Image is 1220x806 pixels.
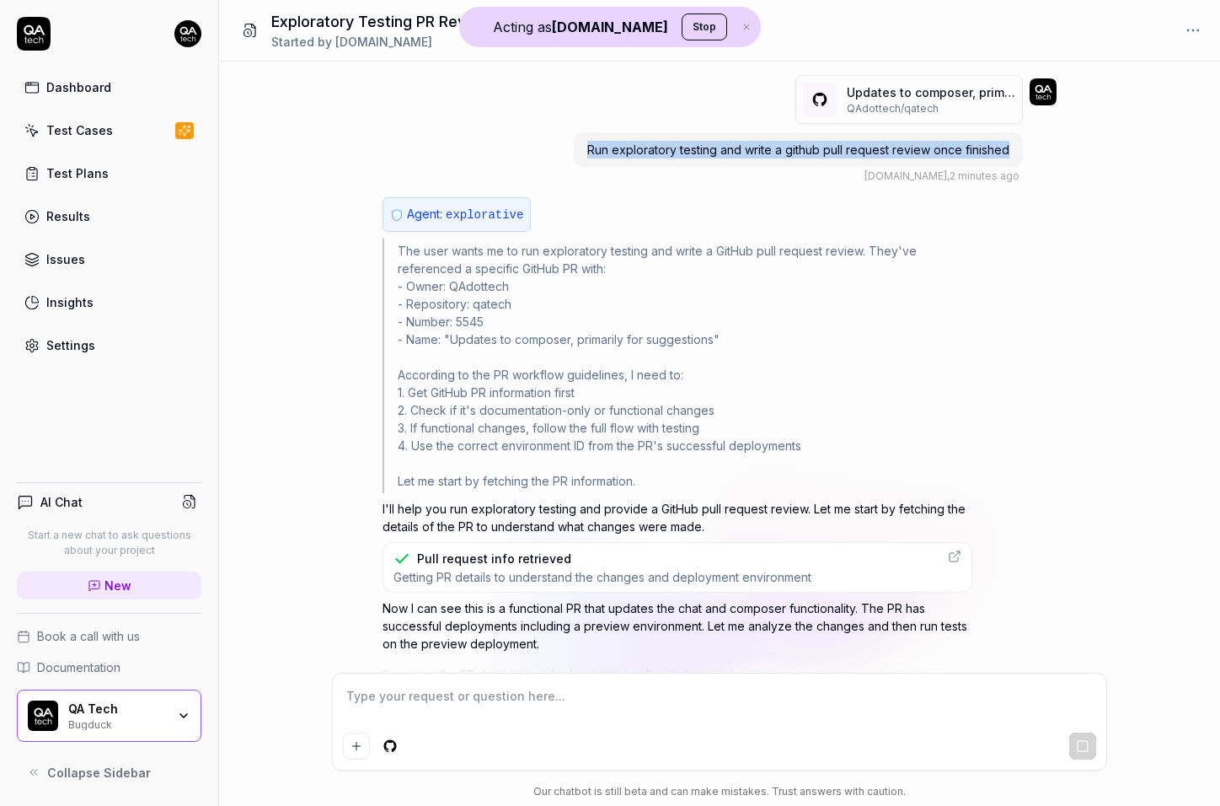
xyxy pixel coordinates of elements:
div: Test Cases [46,121,113,139]
button: QA Tech LogoQA TechBugduck [17,690,201,742]
span: Run exploratory testing and write a github pull request review once finished [587,142,1009,157]
p: QAdottech / qatech [847,101,1015,116]
a: New [17,572,201,599]
p: Updates to composer, primarily for suggestions (# 5545 ) [847,83,1015,101]
span: Book a call with us [37,627,140,645]
h4: AI Chat [40,493,83,511]
div: , 2 minutes ago [864,169,1019,184]
a: Settings [17,329,201,362]
a: Insights [17,286,201,319]
img: QA Tech Logo [28,701,58,731]
p: Now I can see this is a functional PR that updates the chat and composer functionality. The PR ha... [383,599,972,653]
a: Book a call with us [17,627,201,645]
a: Issues [17,243,201,276]
p: Agent: [407,205,523,224]
span: [DOMAIN_NAME] [864,169,947,182]
span: Documentation [37,658,120,676]
div: Dashboard [46,78,111,96]
div: Started by [271,33,575,51]
div: Insights [46,293,94,311]
div: Settings [46,336,95,354]
span: Collapse Sidebar [47,764,151,782]
div: The user wants me to run exploratory testing and write a GitHub pull request review. They've refe... [383,239,972,493]
div: Issues [46,250,85,268]
div: QA Tech [68,701,166,717]
button: Add attachment [343,733,370,760]
button: Stop [682,13,727,40]
button: Collapse Sidebar [17,755,201,789]
div: Results [46,207,90,225]
a: Results [17,200,201,233]
div: Test Plans [46,164,109,182]
span: [DOMAIN_NAME] [335,35,432,49]
div: Bugduck [68,717,166,730]
span: Getting PR details to understand the changes and deployment environment [393,569,811,585]
a: Test Cases [17,114,201,147]
p: Based on the PR description, this involves significant changes to: [383,666,972,684]
h1: Exploratory Testing PR Review QAdottech [271,10,575,33]
img: 7ccf6c19-61ad-4a6c-8811-018b02a1b829.jpg [174,20,201,47]
span: New [104,577,131,594]
a: Dashboard [17,71,201,104]
button: Updates to composer, primarily for suggestions(#5545)QAdottech/qatech [795,75,1023,124]
a: Documentation [17,658,201,676]
p: I'll help you run exploratory testing and provide a GitHub pull request review. Let me start by f... [383,500,972,535]
img: 7ccf6c19-61ad-4a6c-8811-018b02a1b829.jpg [1030,78,1057,105]
span: explorative [446,208,523,222]
div: Pull request info retrieved [417,550,571,567]
div: Our chatbot is still beta and can make mistakes. Trust answers with caution. [332,784,1107,799]
a: Test Plans [17,157,201,190]
p: Start a new chat to ask questions about your project [17,528,201,558]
